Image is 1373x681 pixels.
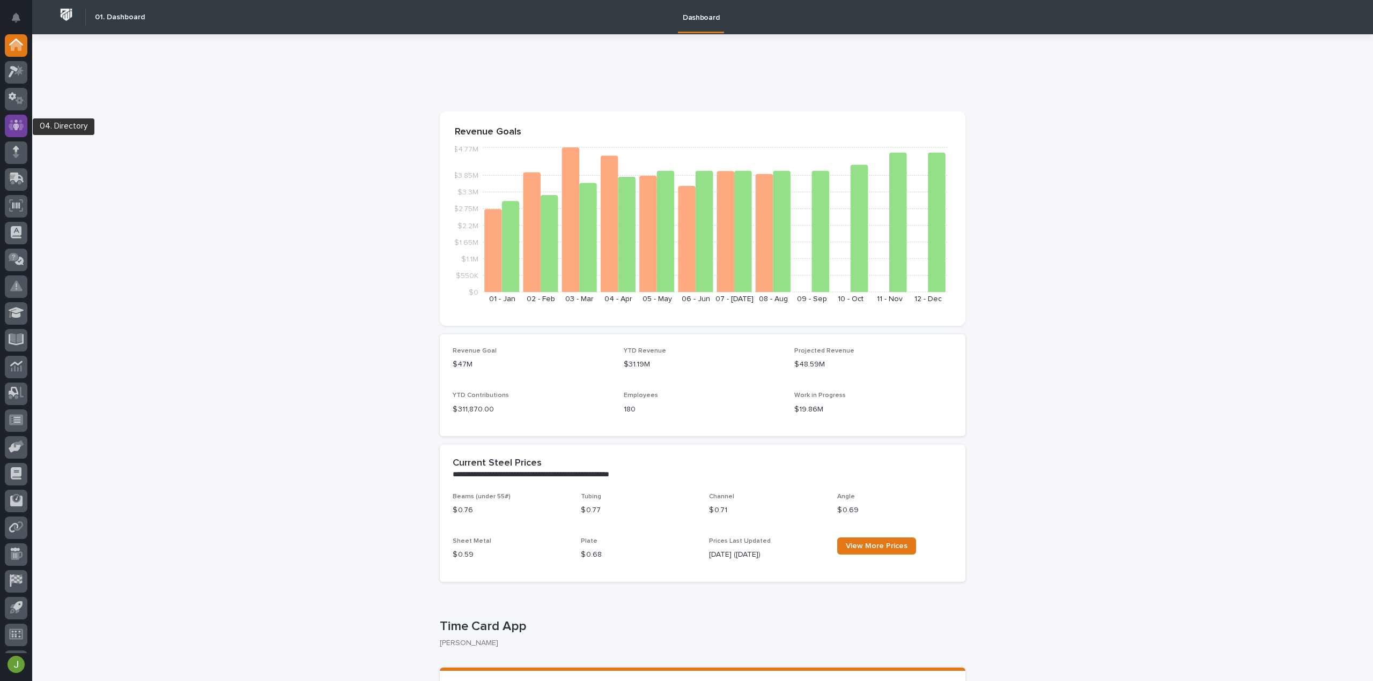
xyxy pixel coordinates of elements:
span: Sheet Metal [453,538,491,544]
tspan: $3.85M [453,172,478,179]
button: Notifications [5,6,27,29]
text: 09 - Sep [797,295,827,303]
text: 05 - May [643,295,672,303]
tspan: $3.3M [457,189,478,196]
button: users-avatar [5,653,27,676]
span: Prices Last Updated [709,538,771,544]
span: YTD Contributions [453,392,509,399]
text: 02 - Feb [527,295,555,303]
tspan: $1.1M [461,255,478,263]
p: $31.19M [624,359,782,370]
p: $ 0.77 [581,505,696,516]
span: View More Prices [846,542,907,550]
text: 12 - Dec [914,295,942,303]
span: Projected Revenue [794,348,854,354]
p: $ 0.69 [837,505,953,516]
span: Plate [581,538,597,544]
tspan: $2.2M [457,222,478,229]
tspan: $2.75M [454,205,478,213]
span: YTD Revenue [624,348,666,354]
text: 07 - [DATE] [715,295,754,303]
p: Time Card App [440,619,961,634]
p: Revenue Goals [455,126,950,138]
p: $ 311,870.00 [453,404,611,415]
span: Employees [624,392,658,399]
tspan: $0 [469,289,478,296]
tspan: $550K [456,272,478,279]
text: 06 - Jun [682,295,710,303]
p: $47M [453,359,611,370]
span: Revenue Goal [453,348,497,354]
text: 11 - Nov [877,295,903,303]
div: Notifications [13,13,27,30]
p: [DATE] ([DATE]) [709,549,824,560]
text: 08 - Aug [759,295,788,303]
tspan: $1.65M [454,238,478,246]
p: $19.86M [794,404,953,415]
p: $ 0.76 [453,505,568,516]
span: Tubing [581,493,601,500]
tspan: $4.77M [453,146,478,153]
p: 180 [624,404,782,415]
p: $ 0.71 [709,505,824,516]
h2: 01. Dashboard [95,13,145,22]
span: Beams (under 55#) [453,493,511,500]
img: Workspace Logo [56,5,76,25]
p: [PERSON_NAME] [440,639,957,648]
p: $ 0.59 [453,549,568,560]
a: View More Prices [837,537,916,555]
text: 04 - Apr [604,295,632,303]
text: 01 - Jan [489,295,515,303]
span: Channel [709,493,734,500]
text: 03 - Mar [565,295,594,303]
p: $ 0.68 [581,549,696,560]
span: Angle [837,493,855,500]
span: Work in Progress [794,392,846,399]
p: $48.59M [794,359,953,370]
text: 10 - Oct [838,295,863,303]
h2: Current Steel Prices [453,458,542,469]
